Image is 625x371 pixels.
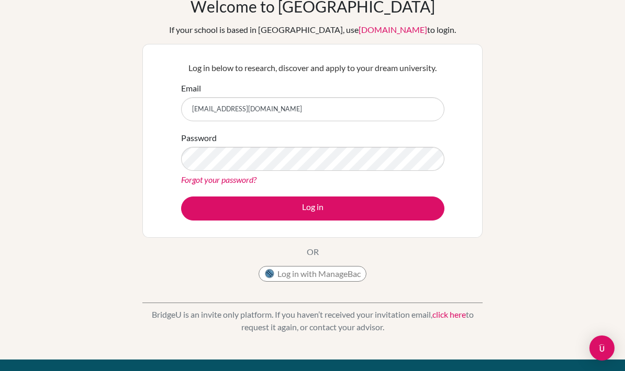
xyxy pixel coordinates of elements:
[359,25,427,34] a: [DOMAIN_NAME]
[307,246,319,258] p: OR
[259,266,366,282] button: Log in with ManageBac
[181,62,444,74] p: Log in below to research, discover and apply to your dream university.
[432,309,466,319] a: click here
[142,308,483,333] p: BridgeU is an invite only platform. If you haven’t received your invitation email, to request it ...
[181,196,444,221] button: Log in
[181,132,217,144] label: Password
[169,24,456,36] div: If your school is based in [GEOGRAPHIC_DATA], use to login.
[589,335,615,361] div: Open Intercom Messenger
[181,175,256,184] a: Forgot your password?
[181,82,201,95] label: Email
